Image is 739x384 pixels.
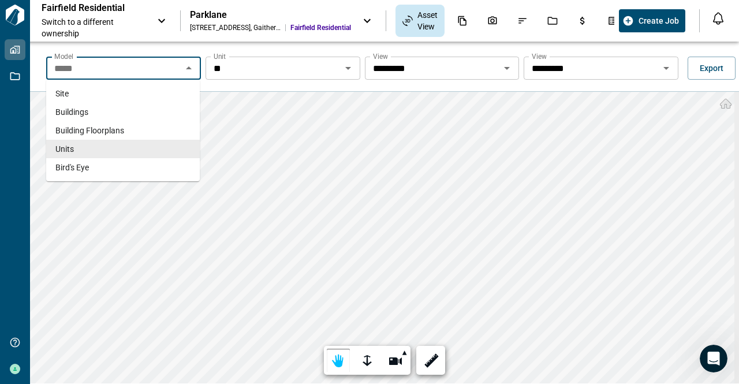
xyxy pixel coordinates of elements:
iframe: Intercom live chat [700,345,727,372]
button: Open [340,60,356,76]
span: Fairfield Residential [290,23,351,32]
button: Close [181,60,197,76]
span: Asset View [417,9,438,32]
div: Issues & Info [510,11,535,31]
p: Fairfield Residential [42,2,145,14]
label: View [373,51,388,61]
label: Model [54,51,73,61]
div: Takeoff Center [600,11,625,31]
span: Buildings [55,106,88,118]
span: Bird's Eye [55,162,89,173]
span: Building Floorplans [55,125,124,136]
div: Documents [450,11,475,31]
div: [STREET_ADDRESS] , Gaithersburg , MD [190,23,281,32]
div: Budgets [570,11,595,31]
span: Create Job [639,15,679,27]
div: Parklane [190,9,351,21]
label: Unit [214,51,226,61]
button: Create Job [619,9,685,32]
span: Export [700,62,723,74]
label: View [532,51,547,61]
button: Open [658,60,674,76]
button: Open notification feed [709,9,727,28]
div: Jobs [540,11,565,31]
span: Units [55,143,74,155]
span: Site [55,88,69,99]
div: Asset View [395,5,445,37]
button: Open [499,60,515,76]
button: Export [688,57,736,80]
span: Switch to a different ownership [42,16,145,39]
div: Photos [480,11,505,31]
